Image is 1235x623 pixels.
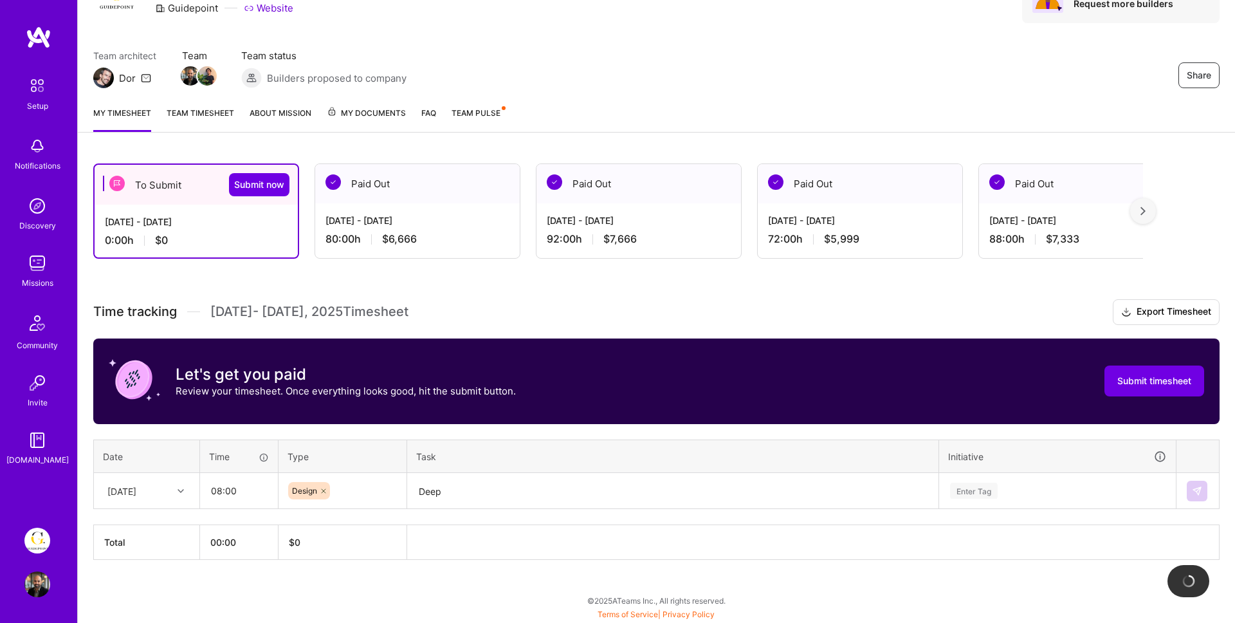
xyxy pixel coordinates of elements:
[325,214,509,227] div: [DATE] - [DATE]
[603,232,637,246] span: $7,666
[24,133,50,159] img: bell
[421,106,436,132] a: FAQ
[407,440,939,473] th: Task
[598,609,658,619] a: Terms of Service
[24,427,50,453] img: guide book
[93,304,177,320] span: Time tracking
[21,528,53,553] a: Guidepoint: Client Platform
[93,68,114,88] img: Team Architect
[24,572,50,597] img: User Avatar
[824,232,859,246] span: $5,999
[1187,69,1211,82] span: Share
[279,440,407,473] th: Type
[17,339,58,352] div: Community
[250,106,311,132] a: About Mission
[241,68,262,88] img: Builders proposed to company
[327,106,406,120] span: My Documents
[547,232,731,246] div: 92:00 h
[109,354,160,405] img: coin
[289,537,300,548] span: $ 0
[94,440,200,473] th: Date
[95,165,298,205] div: To Submit
[93,106,151,132] a: My timesheet
[768,174,783,190] img: Paid Out
[24,370,50,396] img: Invite
[327,106,406,132] a: My Documents
[105,234,288,247] div: 0:00 h
[241,49,407,62] span: Team status
[178,488,184,494] i: icon Chevron
[155,3,165,14] i: icon CompanyGray
[229,173,289,196] button: Submit now
[1117,375,1191,387] span: Submit timesheet
[93,49,156,62] span: Team architect
[22,308,53,339] img: Community
[28,396,48,409] div: Invite
[181,66,200,86] img: Team Member Avatar
[1140,207,1146,216] img: right
[1113,299,1220,325] button: Export Timesheet
[1192,486,1202,496] img: Submit
[24,193,50,219] img: discovery
[292,486,317,496] span: Design
[22,276,53,290] div: Missions
[452,106,504,132] a: Team Pulse
[536,164,741,203] div: Paid Out
[176,384,516,398] p: Review your timesheet. Once everything looks good, hit the submit button.
[768,214,952,227] div: [DATE] - [DATE]
[452,108,500,118] span: Team Pulse
[155,1,218,15] div: Guidepoint
[1178,62,1220,88] button: Share
[21,572,53,597] a: User Avatar
[244,1,293,15] a: Website
[119,71,136,85] div: Dor
[201,474,277,508] input: HH:MM
[234,178,284,191] span: Submit now
[105,215,288,228] div: [DATE] - [DATE]
[6,453,69,467] div: [DOMAIN_NAME]
[758,164,962,203] div: Paid Out
[768,232,952,246] div: 72:00 h
[1104,366,1204,396] button: Submit timesheet
[167,106,234,132] a: Team timesheet
[24,72,51,99] img: setup
[109,176,125,191] img: To Submit
[19,219,56,232] div: Discovery
[989,232,1173,246] div: 88:00 h
[408,474,937,508] textarea: Deep
[182,65,199,87] a: Team Member Avatar
[979,164,1184,203] div: Paid Out
[989,214,1173,227] div: [DATE] - [DATE]
[948,449,1167,464] div: Initiative
[182,49,215,62] span: Team
[325,174,341,190] img: Paid Out
[155,234,168,247] span: $0
[24,250,50,276] img: teamwork
[141,73,151,83] i: icon Mail
[267,71,407,85] span: Builders proposed to company
[94,525,200,560] th: Total
[1121,306,1131,319] i: icon Download
[382,232,417,246] span: $6,666
[15,159,60,172] div: Notifications
[1182,574,1196,588] img: loading
[26,26,51,49] img: logo
[24,528,50,553] img: Guidepoint: Client Platform
[209,450,269,463] div: Time
[27,99,48,113] div: Setup
[210,304,408,320] span: [DATE] - [DATE] , 2025 Timesheet
[315,164,520,203] div: Paid Out
[325,232,509,246] div: 80:00 h
[663,609,715,619] a: Privacy Policy
[950,481,998,501] div: Enter Tag
[989,174,1005,190] img: Paid Out
[1046,232,1079,246] span: $7,333
[176,365,516,384] h3: Let's get you paid
[77,584,1235,617] div: © 2025 ATeams Inc., All rights reserved.
[598,609,715,619] span: |
[547,214,731,227] div: [DATE] - [DATE]
[199,65,215,87] a: Team Member Avatar
[197,66,217,86] img: Team Member Avatar
[107,484,136,497] div: [DATE]
[200,525,279,560] th: 00:00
